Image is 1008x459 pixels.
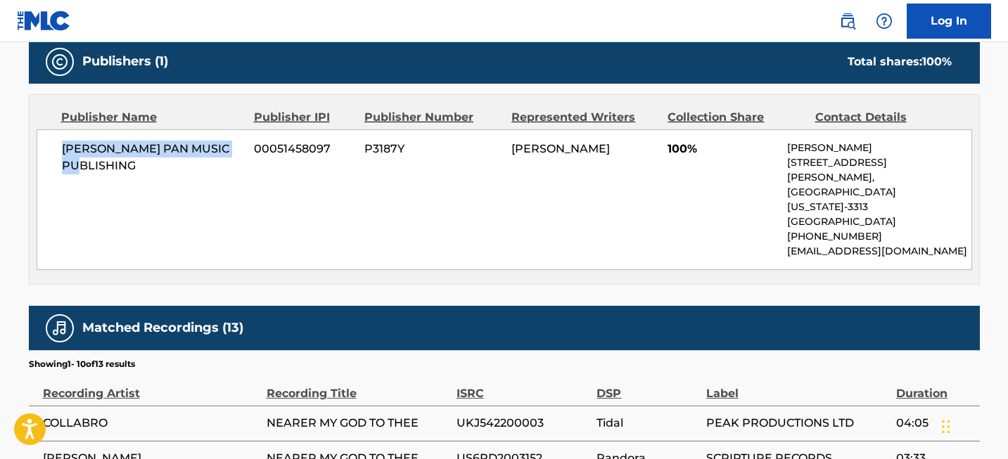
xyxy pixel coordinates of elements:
p: [STREET_ADDRESS][PERSON_NAME], [787,155,971,185]
p: Showing 1 - 10 of 13 results [29,358,135,370]
div: Publisher Name [61,109,243,126]
div: Collection Share [668,109,804,126]
div: Duration [896,370,972,402]
div: Publisher Number [364,109,501,126]
span: PEAK PRODUCTIONS LTD [706,415,889,432]
p: [EMAIL_ADDRESS][DOMAIN_NAME] [787,244,971,259]
h5: Publishers (1) [82,53,168,70]
img: help [876,13,893,30]
a: Public Search [834,7,862,35]
span: COLLABRO [43,415,260,432]
div: Publisher IPI [254,109,354,126]
span: 100% [668,141,777,157]
span: [PERSON_NAME] PAN MUSIC PUBLISHING [62,141,244,174]
span: P3187Y [364,141,501,157]
img: Matched Recordings [51,320,68,337]
div: Recording Artist [43,370,260,402]
iframe: Chat Widget [938,392,1008,459]
div: ISRC [457,370,590,402]
span: NEARER MY GOD TO THEE [267,415,449,432]
div: Total shares: [848,53,952,70]
span: 00051458097 [254,141,354,157]
span: UKJ542200003 [457,415,590,432]
p: [PERSON_NAME] [787,141,971,155]
img: MLC Logo [17,11,71,31]
span: Tidal [596,415,698,432]
a: Log In [907,4,991,39]
div: Label [706,370,889,402]
div: Contact Details [815,109,952,126]
div: Glisser [942,406,950,448]
div: DSP [596,370,698,402]
div: Help [870,7,898,35]
div: Represented Writers [511,109,657,126]
div: Recording Title [267,370,449,402]
span: 04:05 [896,415,972,432]
p: [GEOGRAPHIC_DATA][US_STATE]-3313 [787,185,971,214]
div: Widget de chat [938,392,1008,459]
img: Publishers [51,53,68,70]
p: [GEOGRAPHIC_DATA] [787,214,971,229]
span: 100 % [922,55,952,68]
span: [PERSON_NAME] [511,142,610,155]
img: search [839,13,856,30]
h5: Matched Recordings (13) [82,320,243,336]
p: [PHONE_NUMBER] [787,229,971,244]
